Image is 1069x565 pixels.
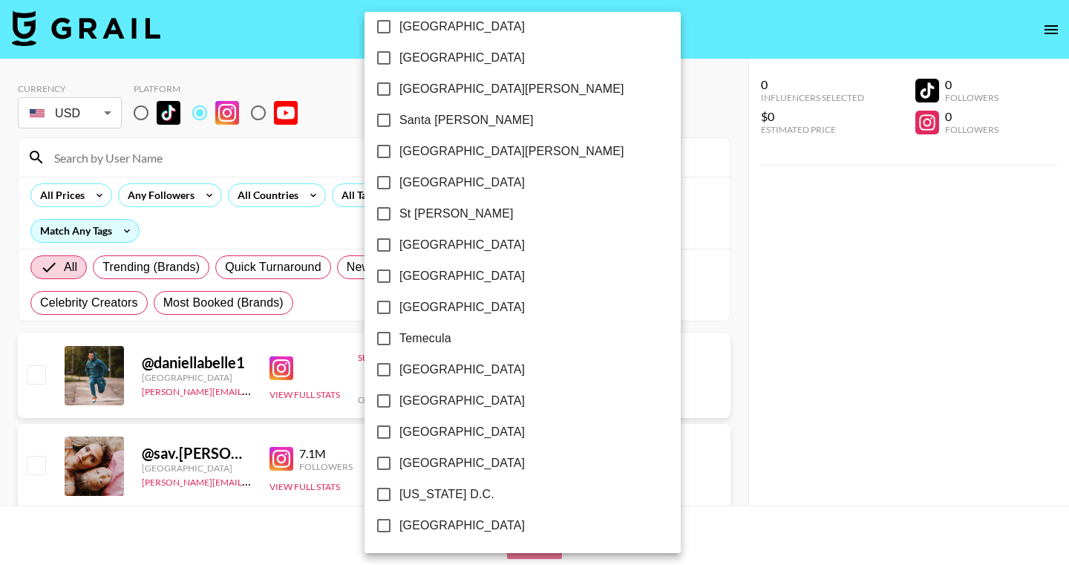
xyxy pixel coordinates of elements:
[399,111,534,129] span: Santa [PERSON_NAME]
[399,18,525,36] span: [GEOGRAPHIC_DATA]
[399,80,624,98] span: [GEOGRAPHIC_DATA][PERSON_NAME]
[399,49,525,67] span: [GEOGRAPHIC_DATA]
[399,392,525,410] span: [GEOGRAPHIC_DATA]
[399,236,525,254] span: [GEOGRAPHIC_DATA]
[399,454,525,472] span: [GEOGRAPHIC_DATA]
[399,330,451,347] span: Temecula
[399,423,525,441] span: [GEOGRAPHIC_DATA]
[399,298,525,316] span: [GEOGRAPHIC_DATA]
[399,267,525,285] span: [GEOGRAPHIC_DATA]
[399,486,494,503] span: [US_STATE] D.C.
[399,517,525,535] span: [GEOGRAPHIC_DATA]
[399,143,624,160] span: [GEOGRAPHIC_DATA][PERSON_NAME]
[399,174,525,192] span: [GEOGRAPHIC_DATA]
[399,361,525,379] span: [GEOGRAPHIC_DATA]
[399,205,514,223] span: St [PERSON_NAME]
